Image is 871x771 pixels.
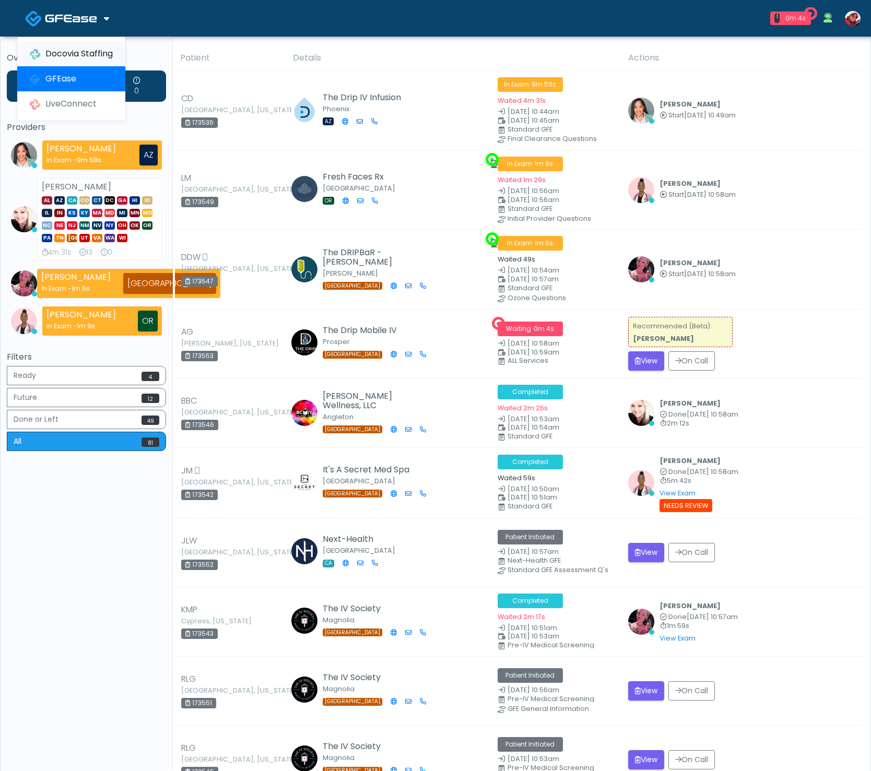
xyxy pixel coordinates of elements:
span: JLW [181,535,197,547]
span: In Exam · [498,236,563,251]
div: 173546 [181,420,218,430]
div: Extended Exams [133,76,140,97]
small: 5m 42s [660,478,738,484]
span: KS [67,209,77,217]
div: 173536 [181,117,218,128]
span: MN [130,209,140,217]
span: [DATE] 10:59am [508,348,559,357]
small: Waited 59s [498,473,535,482]
span: NM [79,221,90,230]
button: Ready4 [7,366,166,385]
th: Actions [622,45,863,71]
span: KY [79,209,90,217]
div: 0m 4s [784,14,807,23]
button: On Call [668,681,715,701]
small: Completed at [660,614,738,621]
button: Future12 [7,388,166,407]
span: CD [181,92,193,105]
span: [GEOGRAPHIC_DATA] [323,425,382,433]
small: Needs Review [660,499,712,512]
span: OR [142,221,152,230]
small: Date Created [498,267,616,274]
b: [PERSON_NAME] [660,456,721,465]
b: [PERSON_NAME] [660,258,721,267]
small: [GEOGRAPHIC_DATA], [US_STATE] [181,479,239,485]
span: Start [668,111,684,120]
small: Completed at [660,411,738,418]
strong: [PERSON_NAME] [46,143,116,155]
button: View [628,351,664,371]
img: GFEase [30,74,40,85]
div: 173549 [181,197,218,207]
span: IN [54,209,65,217]
span: [DATE] 10:54am [508,266,559,275]
small: [GEOGRAPHIC_DATA], [US_STATE] [181,687,239,694]
small: Completed at [660,469,738,476]
span: Completed [498,385,563,399]
span: 9m 59s [77,156,101,164]
small: 1m 59s [660,623,738,630]
small: Scheduled Time [498,349,616,356]
b: [PERSON_NAME] [660,179,721,188]
span: NY [104,221,115,230]
span: AZ [54,196,65,205]
b: [PERSON_NAME] [660,601,721,610]
span: [DATE] 10:53am [508,414,559,423]
h5: Filters [7,352,166,362]
img: Jameson Stafford [845,11,861,27]
img: Jennifer Ekeh [11,142,37,168]
div: 173553 [181,351,218,361]
span: MI [117,209,127,217]
img: Lindsey Morgan [628,609,654,635]
small: [GEOGRAPHIC_DATA] [323,477,395,485]
span: In Exam · [498,157,563,171]
small: Scheduled Time [498,424,616,431]
small: Date Created [498,340,616,347]
small: Waited 2m 26s [498,404,548,412]
div: Standard GFE [508,433,626,440]
div: Pre-IV Medical Screening [508,642,626,648]
span: 12 [142,394,159,403]
small: Date Created [498,416,616,423]
div: GFE General Information [508,706,626,712]
div: ALL Services [508,358,626,364]
h5: The Drip Mobile IV [323,326,414,335]
small: Started at [660,192,736,198]
h5: The IV Society [323,604,414,613]
span: HI [130,196,140,205]
span: 1m 9s [535,159,553,168]
span: UT [79,234,90,242]
span: [DATE] 10:50am [508,484,559,493]
small: Magnolia [323,615,355,624]
img: Lindsey Morgan [628,256,654,282]
div: Initial Provider Questions [508,216,626,222]
span: ID [142,196,152,205]
img: Docovia [25,10,42,27]
span: [DATE] 10:57am [508,547,559,556]
a: Docovia Staffing [17,41,125,66]
span: RLG [181,673,196,685]
button: View [628,750,664,769]
a: 1 0m 4s [764,7,817,29]
img: Rachel Wold [291,176,317,202]
small: [GEOGRAPHIC_DATA], [US_STATE] [181,549,239,555]
small: [GEOGRAPHIC_DATA], [US_STATE] [181,266,239,272]
span: NC [42,221,52,230]
h5: The Drip IV Infusion [323,93,401,102]
span: PA [42,234,52,242]
img: Janaira Villalobos [11,308,37,334]
span: NJ [67,221,77,230]
span: [GEOGRAPHIC_DATA] [323,282,382,290]
span: [GEOGRAPHIC_DATA] [323,351,382,359]
span: [GEOGRAPHIC_DATA] [323,698,382,706]
div: Extended Exams [101,247,112,258]
span: CO [79,196,90,205]
div: Standard GFE Assessment Q's [508,567,626,573]
span: Patient Initiated [498,668,563,683]
span: RLG [181,742,196,754]
span: LM [181,172,191,184]
small: Magnolia [323,684,355,693]
small: Scheduled Time [498,117,616,124]
span: GA [117,196,127,205]
div: 173551 [181,698,216,708]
